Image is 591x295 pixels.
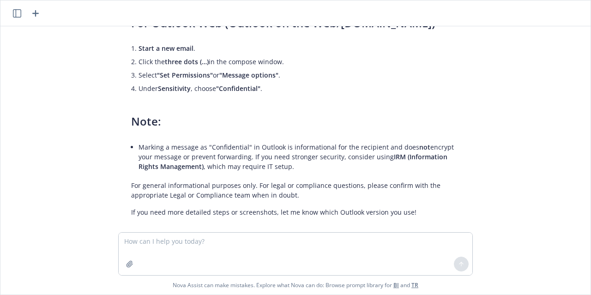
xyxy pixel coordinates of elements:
[219,71,278,79] span: "Message options"
[216,84,260,93] span: "Confidential"
[139,44,193,53] span: Start a new email
[158,84,191,93] span: Sensitivity
[173,276,418,295] span: Nova Assist can make mistakes. Explore what Nova can do: Browse prompt library for and
[139,152,447,171] span: IRM (Information Rights Management)
[131,181,467,200] p: For general informational purposes only. For legal or compliance questions, please confirm with t...
[139,68,467,82] li: Select or .
[139,140,467,173] li: Marking a message as "Confidential" in Outlook is informational for the recipient and does encryp...
[165,57,209,66] span: three dots (…)
[139,82,467,95] li: Under , choose .
[419,143,430,151] span: not
[139,55,467,68] li: Click the in the compose window.
[393,281,399,289] a: BI
[131,207,467,217] p: If you need more detailed steps or screenshots, let me know which Outlook version you use!
[139,42,467,55] li: .
[131,114,467,129] h3: Note:
[157,71,213,79] span: "Set Permissions"
[411,281,418,289] a: TR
